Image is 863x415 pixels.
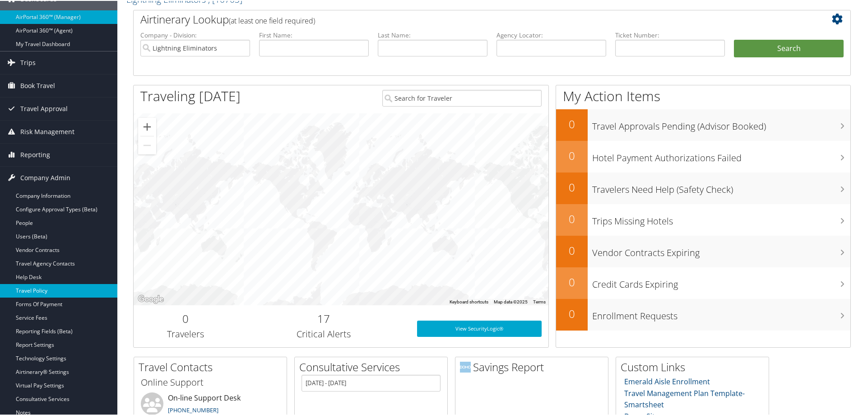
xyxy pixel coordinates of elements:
h2: Travel Contacts [139,359,287,374]
label: Agency Locator: [496,30,606,39]
a: 0Vendor Contracts Expiring [556,235,850,266]
a: 0Travel Approvals Pending (Advisor Booked) [556,108,850,140]
label: Ticket Number: [615,30,725,39]
span: Reporting [20,143,50,165]
img: Google [136,293,166,304]
h1: My Action Items [556,86,850,105]
h2: Custom Links [621,359,769,374]
h2: 0 [556,147,588,163]
a: [PHONE_NUMBER] [168,405,218,413]
h2: 0 [556,242,588,257]
span: Travel Approval [20,97,68,119]
h2: 0 [556,305,588,321]
a: 0Trips Missing Hotels [556,203,850,235]
h2: 0 [556,179,588,194]
h3: Credit Cards Expiring [592,273,850,290]
a: Emerald Aisle Enrollment [624,376,710,386]
h3: Travelers Need Help (Safety Check) [592,178,850,195]
h2: 17 [244,310,404,326]
span: Risk Management [20,120,74,142]
a: 0Hotel Payment Authorizations Failed [556,140,850,172]
span: (at least one field required) [229,15,315,25]
h3: Hotel Payment Authorizations Failed [592,146,850,163]
h2: 0 [556,210,588,226]
h3: Travel Approvals Pending (Advisor Booked) [592,115,850,132]
h1: Traveling [DATE] [140,86,241,105]
span: Map data ©2025 [494,298,528,303]
h3: Online Support [141,375,280,388]
img: domo-logo.png [460,361,471,372]
a: 0Credit Cards Expiring [556,266,850,298]
h2: Savings Report [460,359,608,374]
button: Zoom out [138,135,156,154]
label: Company - Division: [140,30,250,39]
h3: Enrollment Requests [592,304,850,322]
button: Search [734,39,844,57]
label: First Name: [259,30,369,39]
h2: 0 [556,116,588,131]
h2: Consultative Services [299,359,447,374]
h3: Travelers [140,327,231,340]
h3: Vendor Contracts Expiring [592,241,850,258]
h3: Trips Missing Hotels [592,210,850,227]
span: Trips [20,51,36,73]
h2: Airtinerary Lookup [140,11,784,26]
h2: 0 [140,310,231,326]
a: View SecurityLogic® [417,320,542,336]
span: Company Admin [20,166,70,188]
button: Zoom in [138,117,156,135]
h3: Critical Alerts [244,327,404,340]
a: Open this area in Google Maps (opens a new window) [136,293,166,304]
span: Book Travel [20,74,55,96]
button: Keyboard shortcuts [450,298,488,304]
label: Last Name: [378,30,487,39]
a: Travel Management Plan Template- Smartsheet [624,387,745,409]
a: 0Travelers Need Help (Safety Check) [556,172,850,203]
h2: 0 [556,274,588,289]
input: Search for Traveler [382,89,542,106]
a: 0Enrollment Requests [556,298,850,330]
a: Terms (opens in new tab) [533,298,546,303]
